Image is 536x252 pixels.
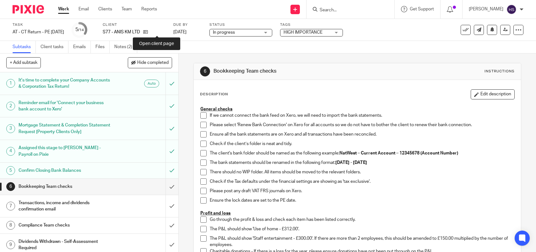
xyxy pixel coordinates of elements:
[19,143,112,159] h1: Assigned this stage to [PERSON_NAME] - Payroll on Pixie
[335,160,367,165] strong: [DATE] - [DATE]
[210,197,514,204] p: Ensure the lock dates are set to the PE date.
[209,22,272,27] label: Status
[469,6,503,12] p: [PERSON_NAME]
[173,30,187,34] span: [DATE]
[19,198,112,214] h1: Transactions, income and dividends confirmation email
[19,76,112,92] h1: It's time to complete your Company Accounts & Corporation Tax Return!
[6,124,15,133] div: 3
[200,107,232,111] u: General checks
[210,216,514,223] p: Go through the profit & loss and check each item has been listed correctly.
[19,166,112,175] h1: Confirm Closing Bank Balances
[144,80,159,87] div: Auto
[210,169,514,175] p: There should no WIP folder. All items should be moved to the relevant folders.
[19,221,112,230] h1: Compliance Team checks
[210,112,514,119] p: If we cannot connect the bank feed on Xero, we will need to import the bank statements.
[210,226,514,232] p: The P&L should show 'Use of home - £312.00'.
[210,131,514,137] p: Ensure all the bank statements are on Xero and all transactions have been reconciled.
[78,28,84,32] small: /14
[410,7,434,11] span: Get Support
[98,6,112,12] a: Clients
[210,160,514,166] p: The bank statements should be renamed in the following format:
[137,60,169,65] span: Hide completed
[200,92,228,97] p: Description
[141,6,157,12] a: Reports
[210,122,514,128] p: Please select 'Renew Bank Connection' on Xero for all accounts so we do not have to bother the cl...
[142,41,166,53] a: Audit logs
[471,89,515,99] button: Edit description
[19,120,112,137] h1: Mortgage Statement & Completion Statement Request [Property Clients Only]
[19,182,112,191] h1: Bookkeeping Team checks
[210,235,514,248] p: The P&L should show 'Staff entertainment - £300.00'. If there are more than 2 employees, this sho...
[13,22,64,27] label: Task
[128,57,172,68] button: Hide completed
[339,151,458,155] strong: NatWest – Current Account – 12345678 (Account Number)
[13,29,64,35] div: AT - CT Return - PE [DATE]
[79,6,89,12] a: Email
[13,41,36,53] a: Subtasks
[122,6,132,12] a: Team
[13,29,64,35] div: AT - CT Return - PE 31-07-2025
[485,69,515,74] div: Instructions
[6,147,15,156] div: 4
[210,141,514,147] p: Check if the client’s folder is neat and tidy.
[6,182,15,191] div: 6
[114,41,137,53] a: Notes (2)
[103,22,165,27] label: Client
[6,79,15,88] div: 1
[200,211,230,216] u: Profit and loss
[6,102,15,110] div: 2
[284,30,322,35] span: HIGH IMPORTANCE
[173,22,202,27] label: Due by
[6,57,41,68] button: + Add subtask
[213,30,235,35] span: In progress
[280,22,343,27] label: Tags
[210,178,514,185] p: Check if the Tax defaults under the financial settings are showing as 'tax exclusive'.
[506,4,517,14] img: svg%3E
[75,26,84,33] div: 5
[95,41,110,53] a: Files
[6,240,15,249] div: 9
[13,5,44,14] img: Pixie
[73,41,91,53] a: Emails
[319,8,376,13] input: Search
[6,166,15,175] div: 5
[200,66,210,76] div: 6
[103,29,140,35] p: S77 - ANIS KM LTD
[19,98,112,114] h1: Reminder email for 'Connect your business bank account to Xero'
[210,188,514,194] p: Please post any draft VAT FRS journals on Xero.
[58,6,69,12] a: Work
[210,150,514,156] p: The client's bank folder should be named as the following example:
[6,221,15,230] div: 8
[214,68,371,75] h1: Bookkeeping Team checks
[41,41,68,53] a: Client tasks
[6,202,15,210] div: 7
